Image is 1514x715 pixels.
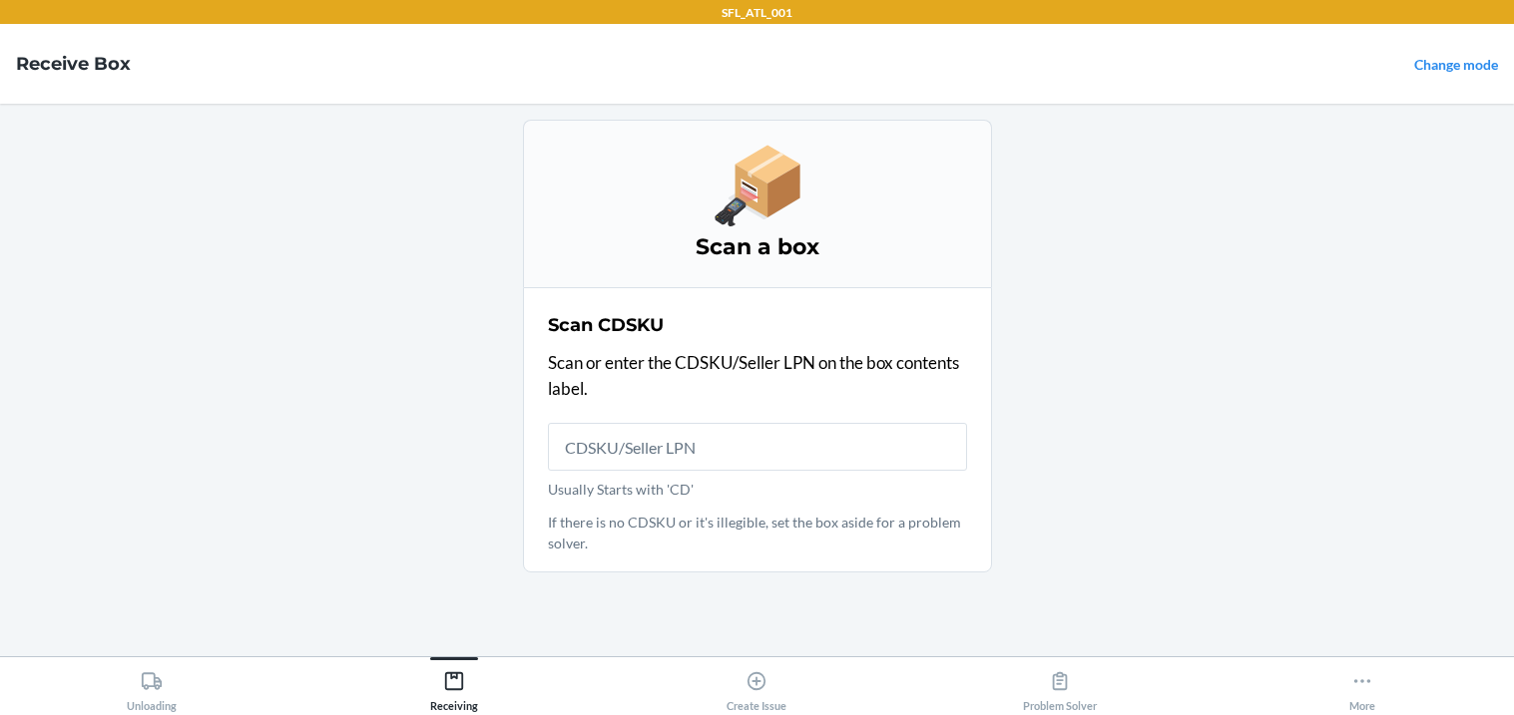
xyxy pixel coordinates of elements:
[16,51,131,77] h4: Receive Box
[1212,657,1514,712] button: More
[127,662,177,712] div: Unloading
[1349,662,1375,712] div: More
[430,662,478,712] div: Receiving
[302,657,605,712] button: Receiving
[548,350,967,401] p: Scan or enter the CDSKU/Seller LPN on the box contents label.
[727,662,786,712] div: Create Issue
[548,231,967,263] h3: Scan a box
[1023,662,1097,712] div: Problem Solver
[908,657,1211,712] button: Problem Solver
[548,479,967,500] p: Usually Starts with 'CD'
[722,4,792,22] p: SFL_ATL_001
[606,657,908,712] button: Create Issue
[548,423,967,471] input: Usually Starts with 'CD'
[548,312,664,338] h2: Scan CDSKU
[548,512,967,553] p: If there is no CDSKU or it's illegible, set the box aside for a problem solver.
[1414,56,1498,73] a: Change mode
